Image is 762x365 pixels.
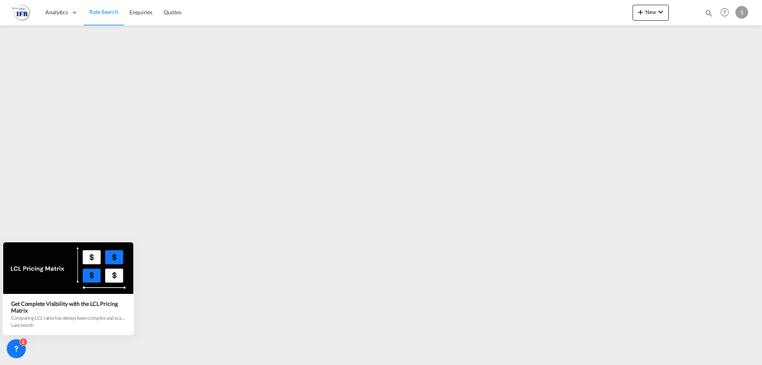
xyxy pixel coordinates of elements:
div: S [735,6,748,19]
img: de31bbe0256b11eebba44b54815f083d.png [12,4,30,21]
div: Help [718,6,735,20]
span: Analytics [45,8,68,16]
span: Rate Search [89,8,118,15]
span: Enquiries [129,9,152,15]
span: Quotes [164,9,181,15]
md-icon: icon-magnify [704,9,713,17]
span: New [636,9,666,15]
md-icon: icon-chevron-down [656,7,666,17]
span: Help [718,6,731,19]
md-icon: icon-plus 400-fg [636,7,645,17]
div: icon-magnify [704,9,713,21]
button: icon-plus 400-fgNewicon-chevron-down [633,5,669,21]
